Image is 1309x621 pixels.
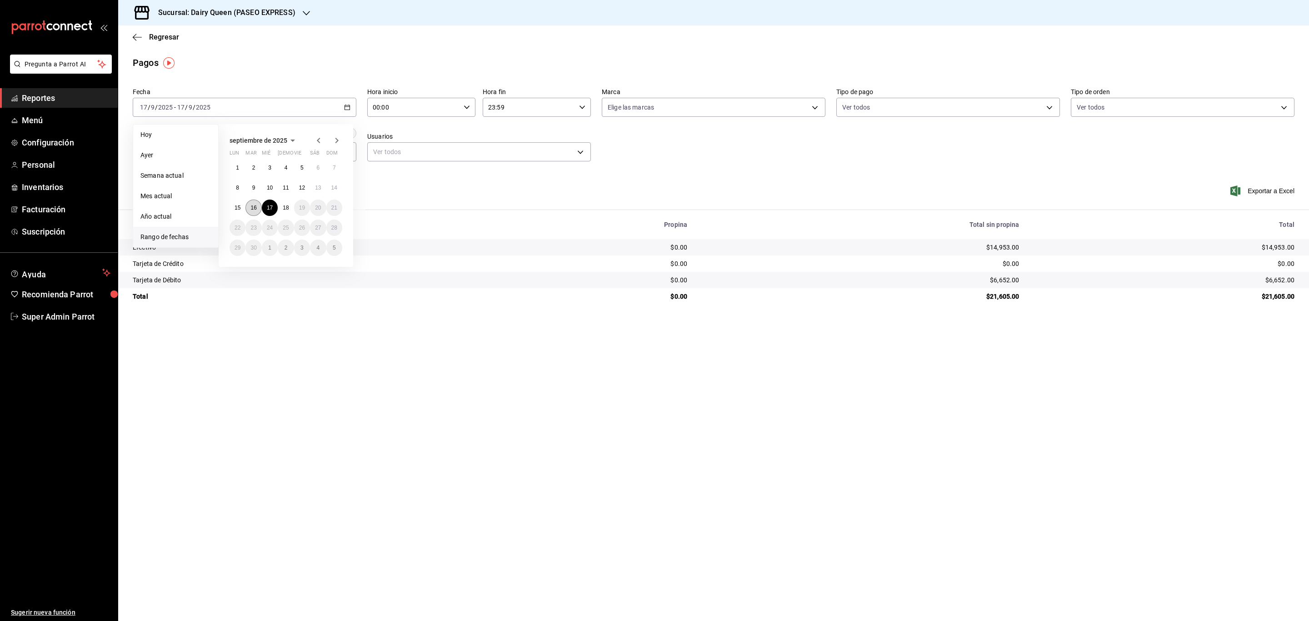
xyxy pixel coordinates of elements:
[278,220,294,236] button: 25 de septiembre de 2025
[294,160,310,176] button: 5 de septiembre de 2025
[140,104,148,111] input: --
[294,220,310,236] button: 26 de septiembre de 2025
[294,150,301,160] abbr: viernes
[278,150,331,160] abbr: jueves
[315,225,321,231] abbr: 27 de septiembre de 2025
[608,103,654,112] span: Elige las marcas
[299,185,305,191] abbr: 12 de septiembre de 2025
[262,150,270,160] abbr: miércoles
[158,104,173,111] input: ----
[702,259,1019,268] div: $0.00
[230,240,245,256] button: 29 de septiembre de 2025
[230,135,298,146] button: septiembre de 2025
[316,245,320,251] abbr: 4 de octubre de 2025
[367,133,591,140] label: Usuarios
[133,275,493,285] div: Tarjeta de Débito
[22,159,110,171] span: Personal
[140,150,211,160] span: Ayer
[262,160,278,176] button: 3 de septiembre de 2025
[1071,89,1294,95] label: Tipo de orden
[326,220,342,236] button: 28 de septiembre de 2025
[230,220,245,236] button: 22 de septiembre de 2025
[185,104,188,111] span: /
[285,245,288,251] abbr: 2 de octubre de 2025
[22,136,110,149] span: Configuración
[367,142,591,161] div: Ver todos
[267,205,273,211] abbr: 17 de septiembre de 2025
[235,225,240,231] abbr: 22 de septiembre de 2025
[283,205,289,211] abbr: 18 de septiembre de 2025
[245,150,256,160] abbr: martes
[195,104,211,111] input: ----
[326,200,342,216] button: 21 de septiembre de 2025
[1034,221,1294,228] div: Total
[245,200,261,216] button: 16 de septiembre de 2025
[326,160,342,176] button: 7 de septiembre de 2025
[333,165,336,171] abbr: 7 de septiembre de 2025
[507,221,687,228] div: Propina
[22,310,110,323] span: Super Admin Parrot
[299,225,305,231] abbr: 26 de septiembre de 2025
[300,165,304,171] abbr: 5 de septiembre de 2025
[133,292,493,301] div: Total
[310,220,326,236] button: 27 de septiembre de 2025
[278,160,294,176] button: 4 de septiembre de 2025
[10,55,112,74] button: Pregunta a Parrot AI
[245,160,261,176] button: 2 de septiembre de 2025
[150,104,155,111] input: --
[310,150,320,160] abbr: sábado
[315,205,321,211] abbr: 20 de septiembre de 2025
[236,165,239,171] abbr: 1 de septiembre de 2025
[310,240,326,256] button: 4 de octubre de 2025
[507,275,687,285] div: $0.00
[252,165,255,171] abbr: 2 de septiembre de 2025
[326,180,342,196] button: 14 de septiembre de 2025
[22,114,110,126] span: Menú
[1034,259,1294,268] div: $0.00
[702,221,1019,228] div: Total sin propina
[22,267,99,278] span: Ayuda
[230,160,245,176] button: 1 de septiembre de 2025
[602,89,825,95] label: Marca
[267,225,273,231] abbr: 24 de septiembre de 2025
[235,205,240,211] abbr: 15 de septiembre de 2025
[140,232,211,242] span: Rango de fechas
[6,66,112,75] a: Pregunta a Parrot AI
[250,205,256,211] abbr: 16 de septiembre de 2025
[230,180,245,196] button: 8 de septiembre de 2025
[1232,185,1294,196] span: Exportar a Excel
[193,104,195,111] span: /
[702,243,1019,252] div: $14,953.00
[299,205,305,211] abbr: 19 de septiembre de 2025
[230,200,245,216] button: 15 de septiembre de 2025
[1077,103,1104,112] span: Ver todos
[262,180,278,196] button: 10 de septiembre de 2025
[326,240,342,256] button: 5 de octubre de 2025
[22,181,110,193] span: Inventarios
[483,89,591,95] label: Hora fin
[1034,292,1294,301] div: $21,605.00
[140,212,211,221] span: Año actual
[294,180,310,196] button: 12 de septiembre de 2025
[151,7,295,18] h3: Sucursal: Dairy Queen (PASEO EXPRESS)
[11,608,110,617] span: Sugerir nueva función
[331,205,337,211] abbr: 21 de septiembre de 2025
[236,185,239,191] abbr: 8 de septiembre de 2025
[268,165,271,171] abbr: 3 de septiembre de 2025
[245,220,261,236] button: 23 de septiembre de 2025
[245,240,261,256] button: 30 de septiembre de 2025
[250,245,256,251] abbr: 30 de septiembre de 2025
[507,243,687,252] div: $0.00
[1034,243,1294,252] div: $14,953.00
[331,185,337,191] abbr: 14 de septiembre de 2025
[177,104,185,111] input: --
[155,104,158,111] span: /
[836,89,1060,95] label: Tipo de pago
[230,137,287,144] span: septiembre de 2025
[230,150,239,160] abbr: lunes
[267,185,273,191] abbr: 10 de septiembre de 2025
[22,225,110,238] span: Suscripción
[316,165,320,171] abbr: 6 de septiembre de 2025
[252,185,255,191] abbr: 9 de septiembre de 2025
[285,165,288,171] abbr: 4 de septiembre de 2025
